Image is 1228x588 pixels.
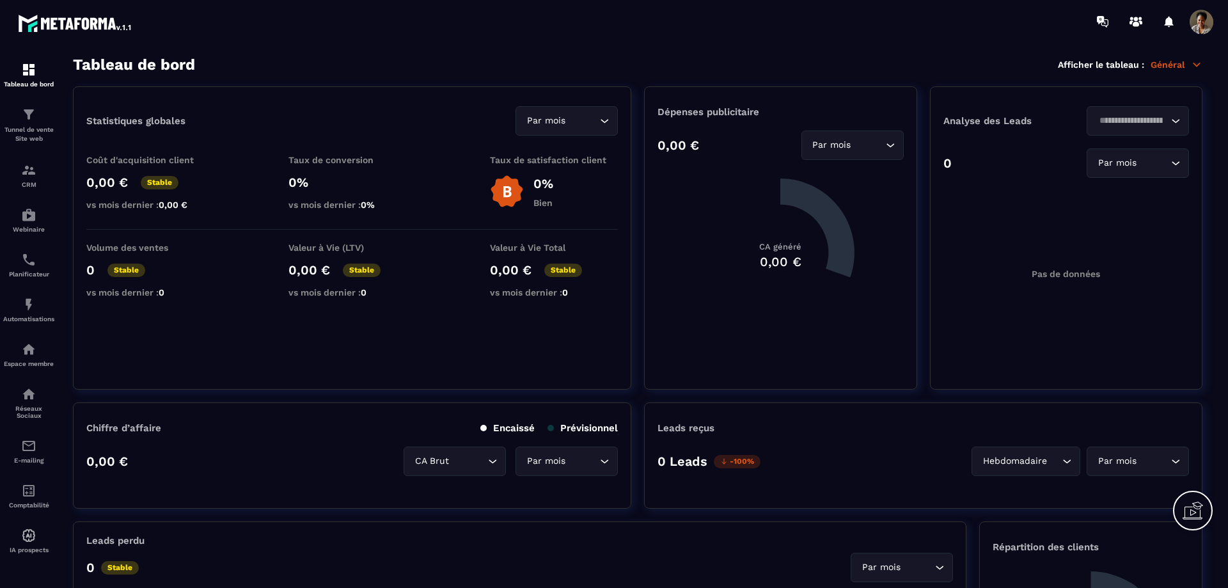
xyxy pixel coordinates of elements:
a: formationformationTableau de bord [3,52,54,97]
p: vs mois dernier : [490,287,618,298]
img: accountant [21,483,36,498]
input: Search for option [568,114,597,128]
div: Search for option [516,106,618,136]
a: formationformationTunnel de vente Site web [3,97,54,153]
p: -100% [714,455,760,468]
p: Bien [533,198,553,208]
input: Search for option [452,454,485,468]
h3: Tableau de bord [73,56,195,74]
input: Search for option [568,454,597,468]
p: CRM [3,181,54,188]
p: Répartition des clients [993,541,1189,553]
p: Taux de satisfaction client [490,155,618,165]
p: Valeur à Vie Total [490,242,618,253]
p: 0,00 € [490,262,531,278]
a: accountantaccountantComptabilité [3,473,54,518]
p: 0 Leads [657,454,707,469]
p: Tableau de bord [3,81,54,88]
img: formation [21,62,36,77]
p: 0% [533,176,553,191]
p: Chiffre d’affaire [86,422,161,434]
a: formationformationCRM [3,153,54,198]
p: Espace membre [3,360,54,367]
p: 0 [943,155,952,171]
p: Afficher le tableau : [1058,60,1144,70]
p: Réseaux Sociaux [3,405,54,419]
p: 0,00 € [86,175,128,190]
p: Tunnel de vente Site web [3,125,54,143]
p: Général [1151,59,1202,70]
div: Search for option [1087,447,1189,476]
p: Stable [544,264,582,277]
img: social-network [21,386,36,402]
input: Search for option [1050,454,1059,468]
img: formation [21,163,36,178]
a: social-networksocial-networkRéseaux Sociaux [3,377,54,429]
p: Valeur à Vie (LTV) [288,242,416,253]
div: Search for option [1087,148,1189,178]
p: 0,00 € [288,262,330,278]
p: Planificateur [3,271,54,278]
input: Search for option [1139,156,1168,170]
p: Statistiques globales [86,115,185,127]
span: Par mois [524,114,568,128]
input: Search for option [903,560,932,575]
div: Search for option [801,131,904,160]
span: 0,00 € [159,200,187,210]
p: Comptabilité [3,502,54,509]
span: Par mois [524,454,568,468]
p: Analyse des Leads [943,115,1066,127]
p: vs mois dernier : [86,287,214,298]
a: automationsautomationsWebinaire [3,198,54,242]
p: Automatisations [3,315,54,322]
div: Search for option [851,553,953,582]
p: Dépenses publicitaire [657,106,903,118]
p: 0 [86,262,95,278]
input: Search for option [854,138,883,152]
a: automationsautomationsEspace membre [3,332,54,377]
p: 0,00 € [86,454,128,469]
p: Stable [343,264,381,277]
p: Stable [101,561,139,575]
input: Search for option [1139,454,1168,468]
p: Coût d'acquisition client [86,155,214,165]
span: Par mois [810,138,854,152]
p: Volume des ventes [86,242,214,253]
div: Search for option [972,447,1080,476]
p: Taux de conversion [288,155,416,165]
p: Stable [141,176,178,189]
img: scheduler [21,252,36,267]
p: Leads perdu [86,535,145,546]
img: automations [21,297,36,312]
div: Search for option [1087,106,1189,136]
p: vs mois dernier : [288,287,416,298]
img: formation [21,107,36,122]
span: 0 [361,287,366,298]
span: 0 [562,287,568,298]
a: emailemailE-mailing [3,429,54,473]
p: vs mois dernier : [86,200,214,210]
p: 0 [86,560,95,575]
a: automationsautomationsAutomatisations [3,287,54,332]
span: Par mois [1095,454,1139,468]
img: automations [21,207,36,223]
p: 0% [288,175,416,190]
p: Webinaire [3,226,54,233]
p: 0,00 € [657,138,699,153]
p: Stable [107,264,145,277]
img: logo [18,12,133,35]
a: schedulerschedulerPlanificateur [3,242,54,287]
p: Leads reçus [657,422,714,434]
img: b-badge-o.b3b20ee6.svg [490,175,524,209]
img: email [21,438,36,454]
span: 0 [159,287,164,298]
span: CA Brut [412,454,452,468]
p: IA prospects [3,546,54,553]
div: Search for option [516,447,618,476]
p: Pas de données [1032,269,1100,279]
p: Encaissé [480,422,535,434]
input: Search for option [1095,114,1168,128]
p: vs mois dernier : [288,200,416,210]
img: automations [21,528,36,543]
span: Par mois [1095,156,1139,170]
